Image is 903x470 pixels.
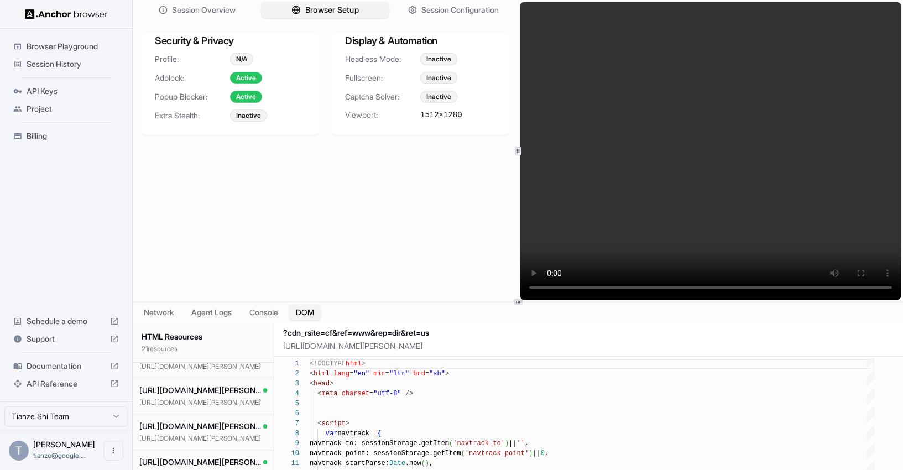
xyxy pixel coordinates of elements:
[465,450,529,457] span: 'navtrack_point'
[421,4,499,15] span: Session Configuration
[155,91,230,102] span: Popup Blocker:
[9,82,123,100] div: API Keys
[289,305,321,320] button: DOM
[425,370,429,378] span: =
[133,414,274,450] button: [URL][DOMAIN_NAME][PERSON_NAME][URL][DOMAIN_NAME][PERSON_NAME]
[317,390,321,398] span: <
[27,59,119,70] span: Session History
[389,370,409,378] span: "ltr"
[139,398,267,407] p: [URL][DOMAIN_NAME][PERSON_NAME]
[310,370,314,378] span: <
[9,38,123,55] div: Browser Playground
[449,440,453,447] span: (
[283,379,299,389] div: 3
[545,450,549,457] span: ,
[9,100,123,118] div: Project
[283,438,299,448] div: 9
[337,430,377,437] span: navtrack =
[9,55,123,73] div: Session History
[283,448,299,458] div: 10
[345,109,420,121] span: Viewport:
[333,370,349,378] span: lang
[185,305,238,320] button: Agent Logs
[346,420,349,427] span: >
[353,370,369,378] span: "en"
[283,359,299,369] div: 1
[516,440,524,447] span: ''
[420,53,457,65] div: Inactive
[317,420,321,427] span: <
[155,110,230,121] span: Extra Stealth:
[389,459,405,467] span: Date
[420,72,457,84] div: Inactive
[27,316,106,327] span: Schedule a demo
[533,450,540,457] span: ||
[155,54,230,65] span: Profile:
[33,451,86,459] span: tianze@google.com
[230,72,262,84] div: Active
[305,4,359,16] span: Browser Setup
[27,103,119,114] span: Project
[420,109,462,121] span: 1512 × 1280
[314,380,330,388] span: head
[142,344,265,353] p: 21 resource s
[405,459,421,467] span: .now
[155,33,305,49] h3: Security & Privacy
[421,459,425,467] span: (
[373,370,385,378] span: mir
[27,41,119,52] span: Browser Playground
[139,362,267,371] p: [URL][DOMAIN_NAME][PERSON_NAME]
[461,450,465,457] span: (
[9,375,123,393] div: API Reference
[345,91,420,102] span: Captcha Solver:
[345,54,420,65] span: Headless Mode:
[445,370,449,378] span: >
[283,399,299,409] div: 5
[420,91,457,103] div: Inactive
[27,86,119,97] span: API Keys
[310,380,314,388] span: <
[345,72,420,83] span: Fullscreen:
[133,378,274,414] button: [URL][DOMAIN_NAME][PERSON_NAME][URL][DOMAIN_NAME][PERSON_NAME]
[345,33,495,49] h3: Display & Automation
[139,434,267,443] p: [URL][DOMAIN_NAME][PERSON_NAME]
[9,127,123,145] div: Billing
[103,441,123,461] button: Open menu
[139,421,263,432] span: [URL][DOMAIN_NAME][PERSON_NAME]
[429,370,445,378] span: "sh"
[330,380,333,388] span: >
[342,390,369,398] span: charset
[283,409,299,419] div: 6
[283,369,299,379] div: 2
[529,450,533,457] span: )
[310,440,449,447] span: navtrack_to: sessionStorage.getItem
[139,457,263,468] span: [URL][DOMAIN_NAME][PERSON_NAME]
[230,53,253,65] div: N/A
[137,305,180,320] button: Network
[314,370,330,378] span: html
[322,420,346,427] span: script
[310,459,389,467] span: navtrack_startParse:
[230,109,267,122] div: Inactive
[283,458,299,468] div: 11
[9,357,123,375] div: Documentation
[429,459,433,467] span: ,
[505,440,509,447] span: )
[362,360,366,368] span: >
[243,305,285,320] button: Console
[377,430,381,437] span: {
[27,361,106,372] span: Documentation
[283,341,899,352] p: [URL][DOMAIN_NAME][PERSON_NAME]
[310,450,461,457] span: navtrack_point: sessionStorage.getItem
[349,370,353,378] span: =
[9,441,29,461] div: T
[322,390,338,398] span: meta
[346,360,362,368] span: html
[139,385,263,396] span: [URL][DOMAIN_NAME][PERSON_NAME]
[310,360,346,368] span: <!DOCTYPE
[425,459,429,467] span: )
[9,312,123,330] div: Schedule a demo
[283,419,299,429] div: 7
[27,130,119,142] span: Billing
[369,390,373,398] span: =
